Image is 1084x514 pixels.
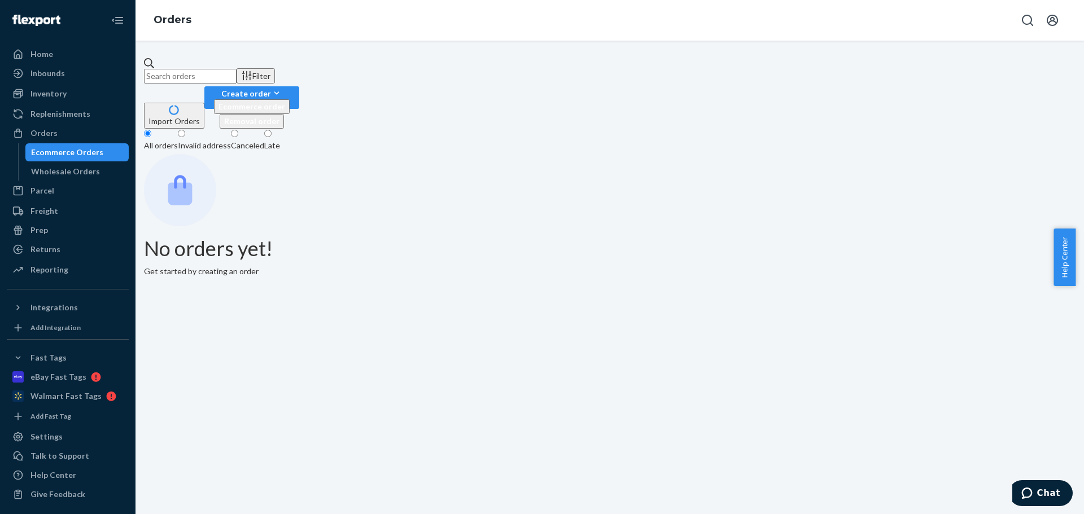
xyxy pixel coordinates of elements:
[7,368,129,386] a: eBay Fast Tags
[7,447,129,465] button: Talk to Support
[144,154,216,226] img: Empty list
[106,9,129,32] button: Close Navigation
[30,431,63,442] div: Settings
[7,240,129,258] a: Returns
[7,85,129,103] a: Inventory
[7,105,129,123] a: Replenishments
[31,166,100,177] div: Wholesale Orders
[231,130,238,137] input: Canceled
[1054,229,1076,286] button: Help Center
[144,266,1076,277] p: Get started by creating an order
[218,102,285,111] span: Ecommerce order
[1012,480,1073,508] iframe: Opens a widget where you can chat to one of our agents
[30,411,71,421] div: Add Fast Tag
[30,323,81,332] div: Add Integration
[1041,9,1064,32] button: Open account menu
[30,264,68,275] div: Reporting
[7,261,129,279] a: Reporting
[144,69,237,84] input: Search orders
[7,466,129,484] a: Help Center
[30,371,86,383] div: eBay Fast Tags
[30,489,85,500] div: Give Feedback
[1016,9,1039,32] button: Open Search Box
[264,140,280,151] div: Late
[12,15,60,26] img: Flexport logo
[7,64,129,82] a: Inbounds
[178,130,185,137] input: Invalid address
[30,352,67,363] div: Fast Tags
[30,302,78,313] div: Integrations
[7,45,129,63] a: Home
[7,202,129,220] a: Freight
[144,130,151,137] input: All orders
[25,143,129,161] a: Ecommerce Orders
[241,70,270,82] div: Filter
[30,390,102,402] div: Walmart Fast Tags
[204,86,299,109] button: Create orderEcommerce orderRemoval order
[30,49,53,60] div: Home
[145,4,200,37] ol: breadcrumbs
[178,140,231,151] div: Invalid address
[7,485,129,503] button: Give Feedback
[31,147,103,158] div: Ecommerce Orders
[25,162,129,181] a: Wholesale Orders
[7,221,129,239] a: Prep
[7,124,129,142] a: Orders
[30,88,67,99] div: Inventory
[220,114,284,129] button: Removal order
[30,244,60,255] div: Returns
[214,87,290,99] div: Create order
[30,205,58,217] div: Freight
[7,428,129,446] a: Settings
[264,130,272,137] input: Late
[7,387,129,405] a: Walmart Fast Tags
[144,140,178,151] div: All orders
[30,128,58,139] div: Orders
[30,450,89,462] div: Talk to Support
[30,68,65,79] div: Inbounds
[144,238,1076,260] h1: No orders yet!
[30,225,48,236] div: Prep
[30,469,76,481] div: Help Center
[7,298,129,317] button: Integrations
[7,410,129,423] a: Add Fast Tag
[144,103,204,129] button: Import Orders
[30,185,54,196] div: Parcel
[224,116,279,126] span: Removal order
[231,140,264,151] div: Canceled
[237,68,275,84] button: Filter
[7,321,129,335] a: Add Integration
[7,182,129,200] a: Parcel
[154,14,191,26] a: Orders
[214,99,290,114] button: Ecommerce order
[30,108,90,120] div: Replenishments
[7,349,129,367] button: Fast Tags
